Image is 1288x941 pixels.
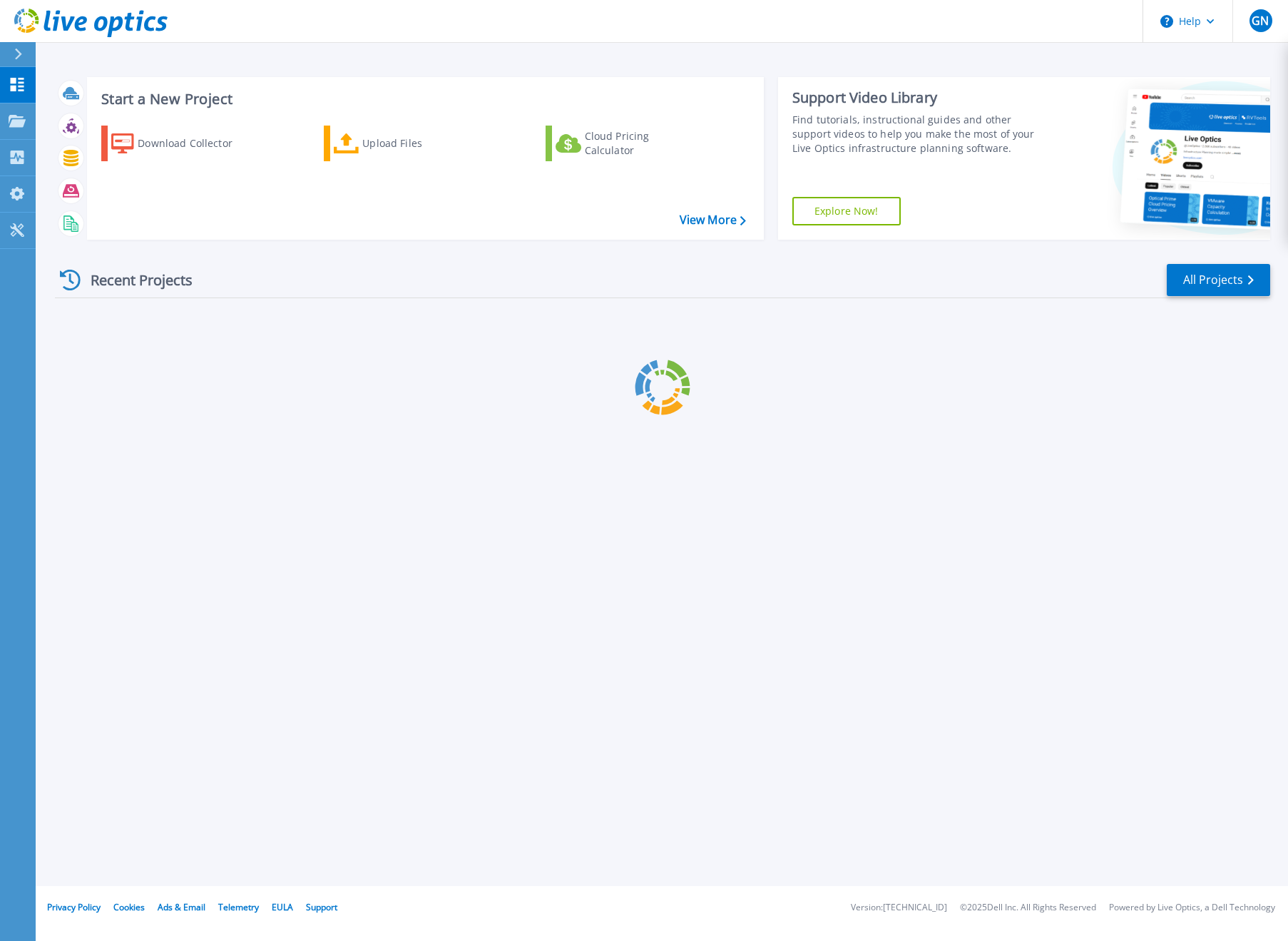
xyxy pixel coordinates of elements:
div: Find tutorials, instructional guides and other support videos to help you make the most of your L... [792,113,1043,156]
h3: Start a New Project [101,91,745,107]
a: Privacy Policy [47,901,101,913]
a: EULA [272,901,293,913]
a: View More [680,213,746,227]
li: © 2025 Dell Inc. All Rights Reserved [960,903,1096,912]
a: Telemetry [218,901,259,913]
li: Version: [TECHNICAL_ID] [851,903,947,912]
a: Upload Files [324,126,483,161]
a: Explore Now! [792,197,901,225]
a: Cookies [113,901,145,913]
div: Upload Files [362,129,476,158]
div: Recent Projects [55,263,212,297]
li: Powered by Live Optics, a Dell Technology [1109,903,1275,912]
span: GN [1252,15,1269,26]
a: All Projects [1167,264,1270,296]
a: Cloud Pricing Calculator [546,126,705,161]
a: Download Collector [101,126,260,161]
div: Support Video Library [792,88,1043,107]
a: Support [306,901,337,913]
div: Download Collector [138,129,252,158]
a: Ads & Email [158,901,205,913]
div: Cloud Pricing Calculator [585,129,699,158]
